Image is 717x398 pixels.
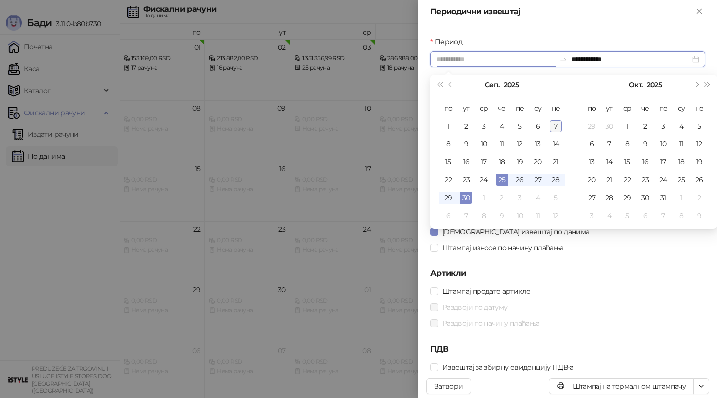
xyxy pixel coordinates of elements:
[693,210,705,222] div: 9
[600,99,618,117] th: ут
[547,171,565,189] td: 2025-09-28
[550,192,562,204] div: 5
[511,153,529,171] td: 2025-09-19
[478,156,490,168] div: 17
[583,117,600,135] td: 2025-09-29
[439,99,457,117] th: по
[639,174,651,186] div: 23
[442,192,454,204] div: 29
[457,153,475,171] td: 2025-09-16
[636,189,654,207] td: 2025-10-30
[636,117,654,135] td: 2025-10-02
[547,189,565,207] td: 2025-10-05
[511,189,529,207] td: 2025-10-03
[532,156,544,168] div: 20
[657,210,669,222] div: 7
[438,226,593,237] span: [DEMOGRAPHIC_DATA] извештај по данима
[430,6,693,18] div: Периодични извештај
[636,135,654,153] td: 2025-10-09
[657,138,669,150] div: 10
[675,138,687,150] div: 11
[672,207,690,225] td: 2025-11-08
[657,156,669,168] div: 17
[438,318,543,329] span: Раздвоји по начину плаћања
[702,75,713,95] button: Следећа година (Control + right)
[690,153,708,171] td: 2025-10-19
[457,99,475,117] th: ут
[654,171,672,189] td: 2025-10-24
[478,192,490,204] div: 1
[603,138,615,150] div: 7
[621,138,633,150] div: 8
[478,120,490,132] div: 3
[690,207,708,225] td: 2025-11-09
[430,343,705,355] h5: ПДВ
[586,210,597,222] div: 3
[434,75,445,95] button: Претходна година (Control + left)
[547,117,565,135] td: 2025-09-07
[457,171,475,189] td: 2025-09-23
[457,189,475,207] td: 2025-09-30
[475,117,493,135] td: 2025-09-03
[493,99,511,117] th: че
[621,156,633,168] div: 15
[654,117,672,135] td: 2025-10-03
[586,192,597,204] div: 27
[693,120,705,132] div: 5
[478,138,490,150] div: 10
[438,286,534,297] span: Штампај продате артикле
[475,135,493,153] td: 2025-09-10
[442,174,454,186] div: 22
[618,171,636,189] td: 2025-10-22
[675,174,687,186] div: 25
[618,207,636,225] td: 2025-11-05
[621,192,633,204] div: 29
[550,138,562,150] div: 14
[442,120,454,132] div: 1
[693,138,705,150] div: 12
[639,210,651,222] div: 6
[675,210,687,222] div: 8
[693,174,705,186] div: 26
[583,189,600,207] td: 2025-10-27
[603,174,615,186] div: 21
[639,120,651,132] div: 2
[690,171,708,189] td: 2025-10-26
[438,242,568,253] span: Штампај износе по начину плаћања
[493,189,511,207] td: 2025-10-02
[532,120,544,132] div: 6
[547,153,565,171] td: 2025-09-21
[438,302,511,313] span: Раздвоји по датуму
[547,99,565,117] th: не
[439,117,457,135] td: 2025-09-01
[675,120,687,132] div: 4
[532,138,544,150] div: 13
[460,138,472,150] div: 9
[639,156,651,168] div: 16
[636,171,654,189] td: 2025-10-23
[493,117,511,135] td: 2025-09-04
[672,99,690,117] th: су
[639,138,651,150] div: 9
[439,135,457,153] td: 2025-09-08
[639,192,651,204] div: 30
[693,192,705,204] div: 2
[460,156,472,168] div: 16
[586,120,597,132] div: 29
[493,135,511,153] td: 2025-09-11
[426,378,471,394] button: Затвори
[475,189,493,207] td: 2025-10-01
[654,189,672,207] td: 2025-10-31
[636,153,654,171] td: 2025-10-16
[621,120,633,132] div: 1
[511,207,529,225] td: 2025-10-10
[583,171,600,189] td: 2025-10-20
[504,75,519,95] button: Изабери годину
[675,156,687,168] div: 18
[629,75,642,95] button: Изабери месец
[529,99,547,117] th: су
[654,99,672,117] th: пе
[654,207,672,225] td: 2025-11-07
[529,171,547,189] td: 2025-09-27
[586,156,597,168] div: 13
